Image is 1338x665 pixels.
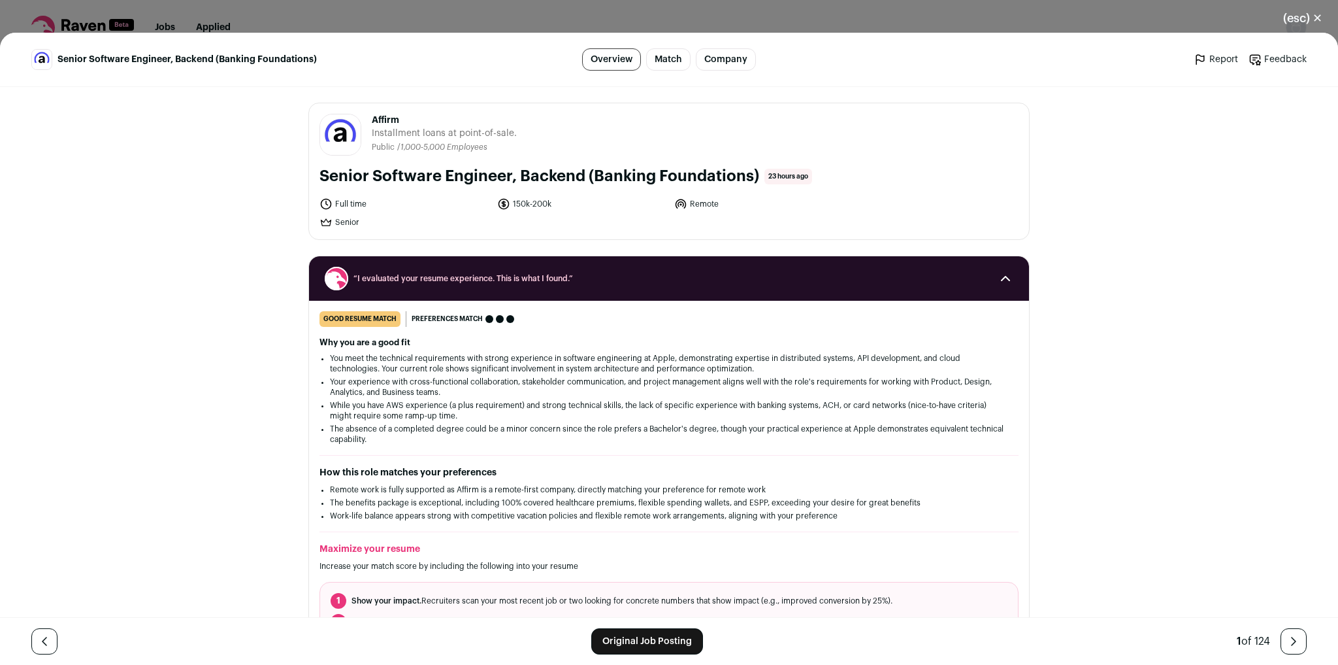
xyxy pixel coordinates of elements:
a: Feedback [1248,53,1307,66]
li: Full time [319,197,489,211]
p: Increase your match score by including the following into your resume [319,561,1019,571]
div: good resume match [319,311,400,327]
h2: Maximize your resume [319,543,1019,556]
span: [PERSON_NAME] predicts they will be keywords in the recruiter's search, so add them if you have r... [351,617,904,627]
a: Match [646,48,691,71]
li: Work-life balance appears strong with competitive vacation policies and flexible remote work arra... [330,511,1008,521]
li: Senior [319,216,489,229]
img: b8aebdd1f910e78187220eb90cc21d50074b3a99d53b240b52f0c4a299e1e609.jpg [32,50,52,69]
h1: Senior Software Engineer, Backend (Banking Foundations) [319,166,759,187]
div: of 124 [1237,634,1270,649]
span: “I evaluated your resume experience. This is what I found.” [353,273,985,284]
li: / [397,143,487,152]
span: Senior Software Engineer, Backend (Banking Foundations) [57,53,317,66]
span: 1 [331,593,346,609]
a: Company [696,48,756,71]
span: 1 [1237,636,1241,647]
h2: How this role matches your preferences [319,466,1019,479]
li: 150k-200k [497,197,667,211]
li: While you have AWS experience (a plus requirement) and strong technical skills, the lack of speci... [330,400,1008,421]
span: 23 hours ago [764,169,812,184]
span: Preferences match [412,313,483,326]
a: Original Job Posting [591,628,703,655]
span: 2 [331,614,346,630]
span: Installment loans at point-of-sale. [372,127,517,140]
button: Close modal [1267,4,1338,33]
a: Report [1194,53,1238,66]
li: You meet the technical requirements with strong experience in software engineering at Apple, demo... [330,353,1008,374]
span: Show your impact. [351,597,421,605]
li: Remote work is fully supported as Affirm is a remote-first company, directly matching your prefer... [330,485,1008,495]
li: Public [372,143,397,152]
li: Remote [674,197,844,211]
h2: Why you are a good fit [319,337,1019,348]
a: Overview [582,48,641,71]
li: Your experience with cross-functional collaboration, stakeholder communication, and project manag... [330,377,1008,398]
img: b8aebdd1f910e78187220eb90cc21d50074b3a99d53b240b52f0c4a299e1e609.jpg [320,114,361,155]
span: Recruiters scan your most recent job or two looking for concrete numbers that show impact (e.g., ... [351,596,892,606]
li: The benefits package is exceptional, including 100% covered healthcare premiums, flexible spendin... [330,498,1008,508]
span: 1,000-5,000 Employees [400,143,487,151]
span: Affirm [372,114,517,127]
li: The absence of a completed degree could be a minor concern since the role prefers a Bachelor's de... [330,424,1008,445]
